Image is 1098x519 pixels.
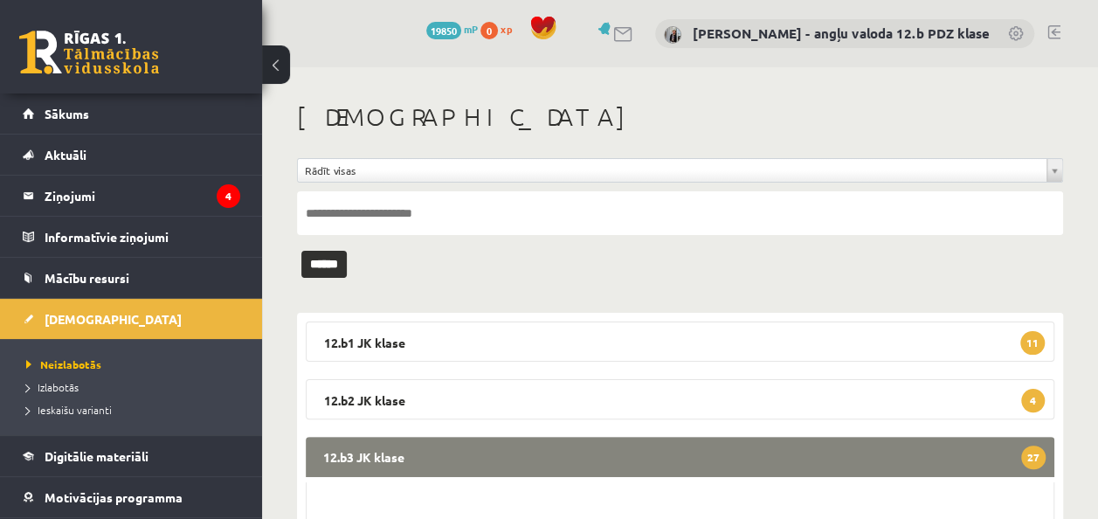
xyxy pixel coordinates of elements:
[45,311,182,327] span: [DEMOGRAPHIC_DATA]
[45,489,183,505] span: Motivācijas programma
[464,22,478,36] span: mP
[501,22,512,36] span: xp
[26,357,101,371] span: Neizlabotās
[664,26,681,44] img: Agnese Vaškūna - angļu valoda 12.b PDZ klase
[306,437,1054,477] legend: 12.b3 JK klase
[480,22,498,39] span: 0
[26,380,79,394] span: Izlabotās
[23,135,240,175] a: Aktuāli
[26,379,245,395] a: Izlabotās
[45,270,129,286] span: Mācību resursi
[23,477,240,517] a: Motivācijas programma
[23,93,240,134] a: Sākums
[306,322,1054,362] legend: 12.b1 JK klase
[26,356,245,372] a: Neizlabotās
[45,176,240,216] legend: Ziņojumi
[298,159,1062,182] a: Rādīt visas
[297,102,1063,132] h1: [DEMOGRAPHIC_DATA]
[1021,389,1045,412] span: 4
[45,217,240,257] legend: Informatīvie ziņojumi
[19,31,159,74] a: Rīgas 1. Tālmācības vidusskola
[26,402,245,418] a: Ieskaišu varianti
[23,299,240,339] a: [DEMOGRAPHIC_DATA]
[45,448,148,464] span: Digitālie materiāli
[45,147,86,163] span: Aktuāli
[1021,446,1046,469] span: 27
[306,379,1054,419] legend: 12.b2 JK klase
[426,22,478,36] a: 19850 mP
[45,106,89,121] span: Sākums
[23,258,240,298] a: Mācību resursi
[23,217,240,257] a: Informatīvie ziņojumi
[305,159,1039,182] span: Rādīt visas
[26,403,112,417] span: Ieskaišu varianti
[23,176,240,216] a: Ziņojumi4
[426,22,461,39] span: 19850
[23,436,240,476] a: Digitālie materiāli
[480,22,521,36] a: 0 xp
[1020,331,1045,355] span: 11
[217,184,240,208] i: 4
[693,24,990,42] a: [PERSON_NAME] - angļu valoda 12.b PDZ klase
